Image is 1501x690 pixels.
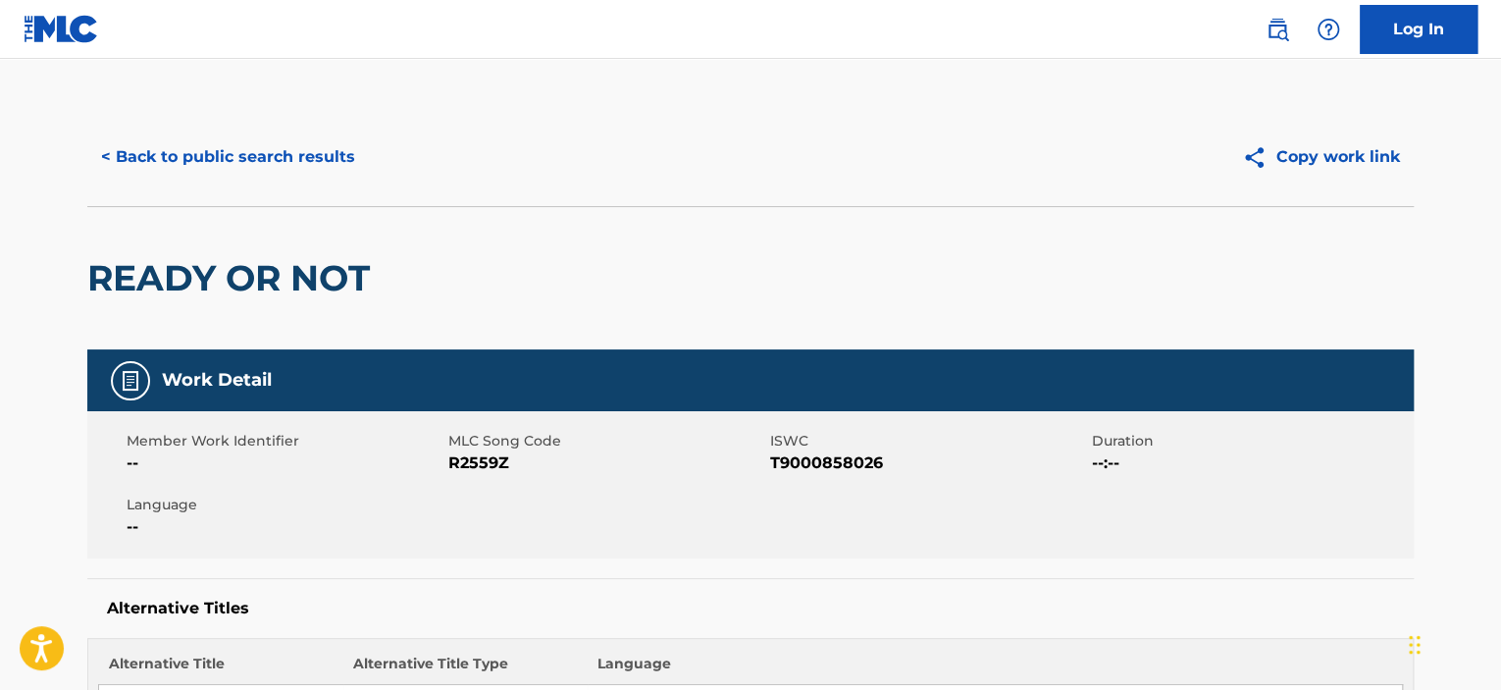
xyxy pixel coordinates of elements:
a: Log In [1360,5,1477,54]
span: -- [127,451,443,475]
span: -- [127,515,443,539]
iframe: Chat Widget [1403,596,1501,690]
span: Language [127,495,443,515]
img: Copy work link [1242,145,1276,170]
img: search [1266,18,1289,41]
button: Copy work link [1228,133,1414,182]
span: MLC Song Code [448,431,765,451]
span: T9000858026 [770,451,1087,475]
h5: Alternative Titles [107,599,1394,618]
span: Duration [1092,431,1409,451]
span: R2559Z [448,451,765,475]
th: Alternative Title [99,654,343,685]
div: Drag [1409,615,1421,674]
h2: READY OR NOT [87,256,380,300]
span: --:-- [1092,451,1409,475]
img: help [1317,18,1340,41]
th: Language [588,654,1403,685]
button: < Back to public search results [87,133,369,182]
div: Help [1309,10,1348,49]
a: Public Search [1258,10,1297,49]
img: Work Detail [119,369,142,393]
th: Alternative Title Type [343,654,588,685]
img: MLC Logo [24,15,99,43]
h5: Work Detail [162,369,272,392]
span: ISWC [770,431,1087,451]
span: Member Work Identifier [127,431,443,451]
